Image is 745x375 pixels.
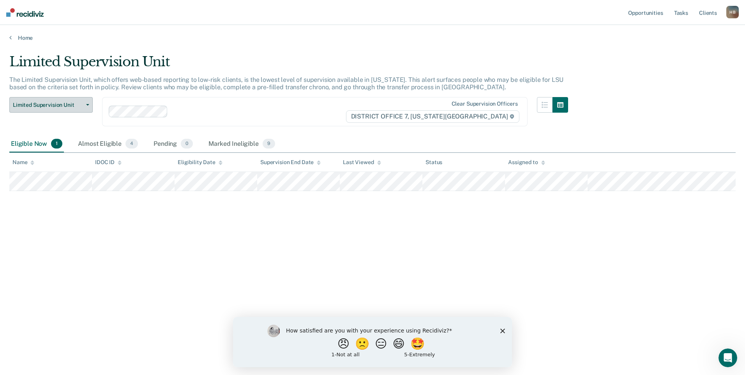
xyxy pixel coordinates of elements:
span: 9 [263,139,275,149]
div: IDOC ID [95,159,122,166]
button: HB [726,6,739,18]
span: 0 [181,139,193,149]
iframe: Intercom live chat [719,348,737,367]
div: Clear supervision officers [452,101,518,107]
div: Limited Supervision Unit [9,54,568,76]
img: Recidiviz [6,8,44,17]
div: Almost Eligible4 [76,136,139,153]
p: The Limited Supervision Unit, which offers web-based reporting to low-risk clients, is the lowest... [9,76,563,91]
span: 1 [51,139,62,149]
div: Eligibility Date [178,159,222,166]
iframe: Survey by Kim from Recidiviz [233,317,512,367]
div: Last Viewed [343,159,381,166]
div: Assigned to [508,159,545,166]
div: Pending0 [152,136,194,153]
button: Limited Supervision Unit [9,97,93,113]
div: Status [425,159,442,166]
div: Name [12,159,34,166]
div: Eligible Now1 [9,136,64,153]
div: H B [726,6,739,18]
span: 4 [125,139,138,149]
span: Limited Supervision Unit [13,102,83,108]
div: Supervision End Date [260,159,321,166]
a: Home [9,34,736,41]
span: DISTRICT OFFICE 7, [US_STATE][GEOGRAPHIC_DATA] [346,110,519,123]
div: Marked Ineligible9 [207,136,277,153]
